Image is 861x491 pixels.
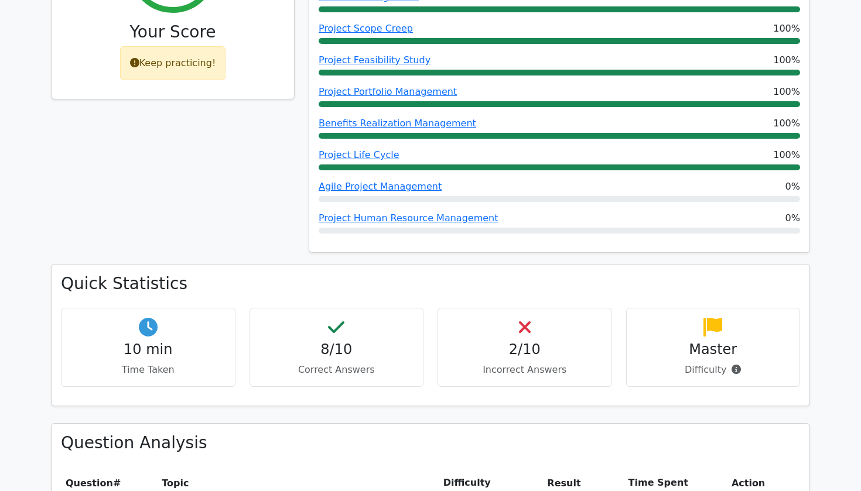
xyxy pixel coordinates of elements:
a: Project Scope Creep [319,23,413,34]
span: 100% [773,85,800,99]
span: 0% [785,180,800,194]
span: 100% [773,116,800,131]
h4: 2/10 [447,341,602,358]
a: Project Feasibility Study [319,54,430,66]
span: 100% [773,53,800,67]
p: Incorrect Answers [447,363,602,377]
a: Project Portfolio Management [319,86,457,97]
h3: Quick Statistics [61,274,800,294]
p: Time Taken [71,363,225,377]
div: Keep practicing! [120,46,226,80]
span: 100% [773,148,800,162]
span: Question [66,478,113,489]
span: 100% [773,22,800,36]
h3: Your Score [61,22,285,42]
a: Project Human Resource Management [319,212,498,224]
a: Benefits Realization Management [319,118,476,129]
span: 0% [785,211,800,225]
p: Correct Answers [259,363,414,377]
a: Agile Project Management [319,181,442,192]
h4: Master [636,341,791,358]
h3: Question Analysis [61,433,800,453]
a: Project Life Cycle [319,149,399,160]
h4: 10 min [71,341,225,358]
h4: 8/10 [259,341,414,358]
p: Difficulty [636,363,791,377]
